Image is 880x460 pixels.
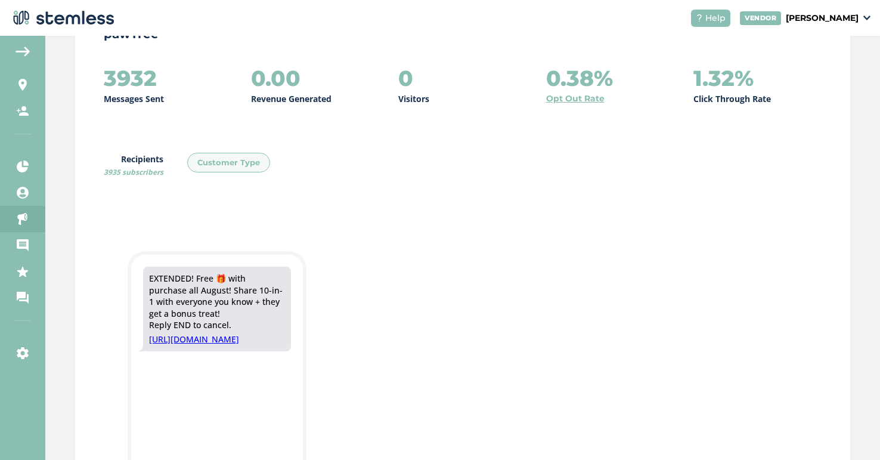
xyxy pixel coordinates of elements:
[696,14,703,21] img: icon-help-white-03924b79.svg
[104,167,163,177] span: 3935 subscribers
[16,47,30,56] img: icon-arrow-back-accent-c549486e.svg
[149,334,285,345] a: [URL][DOMAIN_NAME]
[693,92,771,105] p: Click Through Rate
[740,11,781,25] div: VENDOR
[251,66,300,90] h2: 0.00
[104,92,164,105] p: Messages Sent
[10,6,114,30] img: logo-dark-0685b13c.svg
[820,403,880,460] iframe: Chat Widget
[104,153,163,178] label: Recipients
[149,273,285,331] div: EXTENDED! Free 🎁 with purchase all August! Share 10-in-1 with everyone you know + they get a bonu...
[251,92,331,105] p: Revenue Generated
[705,12,726,24] span: Help
[398,66,413,90] h2: 0
[546,66,613,90] h2: 0.38%
[786,12,859,24] p: [PERSON_NAME]
[187,153,270,173] div: Customer Type
[693,66,754,90] h2: 1.32%
[863,16,870,20] img: icon_down-arrow-small-66adaf34.svg
[398,92,429,105] p: Visitors
[546,92,605,105] a: Opt Out Rate
[104,66,157,90] h2: 3932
